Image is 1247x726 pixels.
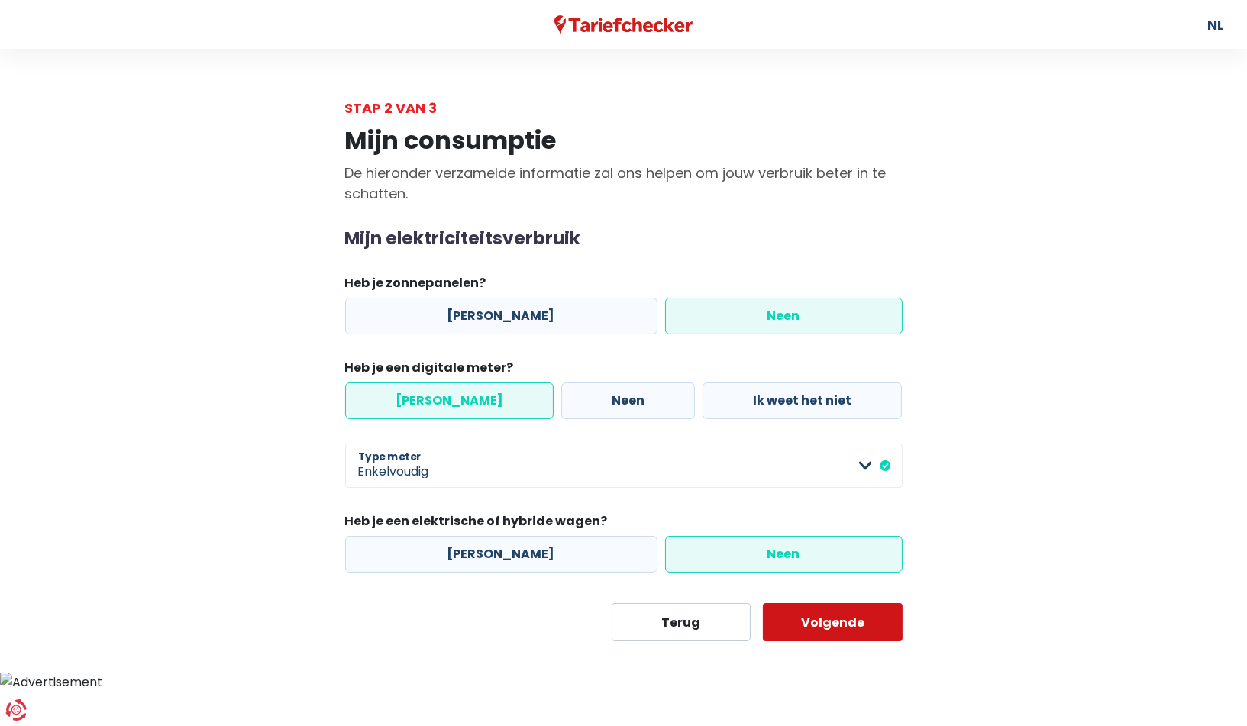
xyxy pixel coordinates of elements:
[345,98,903,118] div: Stap 2 van 3
[561,382,695,419] label: Neen
[703,382,902,419] label: Ik weet het niet
[345,359,903,382] legend: Heb je een digitale meter?
[612,603,751,641] button: Terug
[345,298,657,334] label: [PERSON_NAME]
[763,603,903,641] button: Volgende
[665,536,903,573] label: Neen
[345,382,554,419] label: [PERSON_NAME]
[345,126,903,155] h1: Mijn consumptie
[345,163,903,204] p: De hieronder verzamelde informatie zal ons helpen om jouw verbruik beter in te schatten.
[665,298,903,334] label: Neen
[345,536,657,573] label: [PERSON_NAME]
[345,228,903,250] h2: Mijn elektriciteitsverbruik
[345,274,903,298] legend: Heb je zonnepanelen?
[554,15,693,34] img: Tariefchecker logo
[345,512,903,536] legend: Heb je een elektrische of hybride wagen?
